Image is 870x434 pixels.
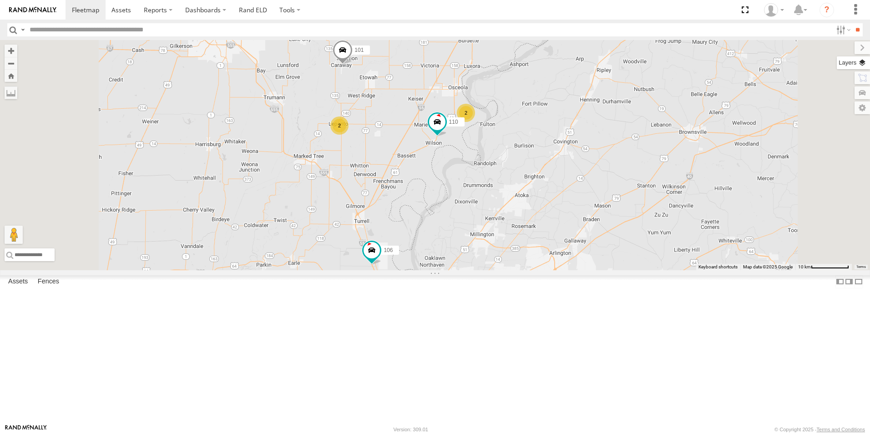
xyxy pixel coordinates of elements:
label: Fences [33,275,64,288]
label: Measure [5,86,17,99]
label: Dock Summary Table to the Right [845,275,854,288]
span: 101 [354,47,364,53]
div: Craig King [761,3,787,17]
label: Map Settings [855,101,870,114]
label: Search Query [19,23,26,36]
label: Search Filter Options [833,23,852,36]
div: 2 [457,104,475,122]
img: rand-logo.svg [9,7,56,13]
a: Terms (opens in new tab) [856,265,866,269]
label: Dock Summary Table to the Left [835,275,845,288]
label: Hide Summary Table [854,275,863,288]
label: Assets [4,275,32,288]
div: © Copyright 2025 - [774,427,865,432]
button: Zoom out [5,57,17,70]
div: 2 [330,116,349,135]
button: Zoom Home [5,70,17,82]
a: Visit our Website [5,425,47,434]
span: 10 km [798,264,811,269]
button: Zoom in [5,45,17,57]
span: Map data ©2025 Google [743,264,793,269]
div: Version: 309.01 [394,427,428,432]
button: Map Scale: 10 km per 80 pixels [795,264,852,270]
button: Drag Pegman onto the map to open Street View [5,226,23,244]
i: ? [819,3,834,17]
a: Terms and Conditions [817,427,865,432]
span: 110 [449,119,458,125]
span: 106 [384,247,393,253]
button: Keyboard shortcuts [698,264,738,270]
